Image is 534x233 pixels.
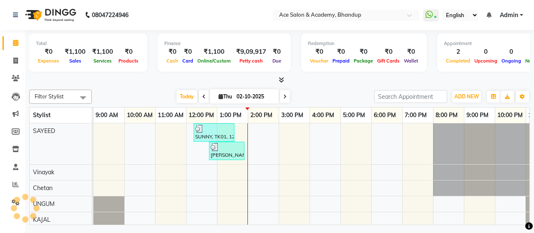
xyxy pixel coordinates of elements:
[36,47,61,57] div: ₹0
[164,47,180,57] div: ₹0
[210,143,244,159] div: [PERSON_NAME], TK02, 12:45 PM-01:55 PM, Men'S Hair Service - Haircut With Styling (₹300),Men'S Ha...
[234,90,276,103] input: 2025-10-02
[452,91,481,103] button: ADD NEW
[499,58,523,64] span: Ongoing
[125,109,155,121] a: 10:00 AM
[279,109,305,121] a: 3:00 PM
[248,109,275,121] a: 2:00 PM
[308,47,330,57] div: ₹0
[67,58,83,64] span: Sales
[495,109,525,121] a: 10:00 PM
[217,109,244,121] a: 1:00 PM
[89,47,116,57] div: ₹1,100
[499,47,523,57] div: 0
[454,93,479,100] span: ADD NEW
[195,58,233,64] span: Online/Custom
[35,93,64,100] span: Filter Stylist
[270,58,283,64] span: Due
[186,109,216,121] a: 12:00 PM
[464,109,491,121] a: 9:00 PM
[237,58,265,64] span: Petty cash
[270,47,284,57] div: ₹0
[375,58,402,64] span: Gift Cards
[402,58,420,64] span: Wallet
[195,47,233,57] div: ₹1,100
[33,111,50,119] span: Stylist
[61,47,89,57] div: ₹1,100
[180,58,195,64] span: Card
[444,47,472,57] div: 2
[21,3,78,27] img: logo
[308,58,330,64] span: Voucher
[116,58,141,64] span: Products
[372,109,398,121] a: 6:00 PM
[374,90,447,103] input: Search Appointment
[33,216,50,223] span: KAJAL
[433,109,460,121] a: 8:00 PM
[33,127,55,135] span: SAYEED
[217,93,234,100] span: Thu
[330,47,352,57] div: ₹0
[402,47,420,57] div: ₹0
[92,3,128,27] b: 08047224946
[91,58,114,64] span: Services
[164,40,284,47] div: Finance
[352,47,375,57] div: ₹0
[352,58,375,64] span: Package
[33,184,53,192] span: Chetan
[403,109,429,121] a: 7:00 PM
[33,200,55,208] span: UNGUM
[500,11,518,20] span: Admin
[310,109,336,121] a: 4:00 PM
[36,40,141,47] div: Total
[375,47,402,57] div: ₹0
[93,109,120,121] a: 9:00 AM
[233,47,270,57] div: ₹9,09,917
[176,90,197,103] span: Today
[164,58,180,64] span: Cash
[472,58,499,64] span: Upcoming
[444,58,472,64] span: Completed
[116,47,141,57] div: ₹0
[33,168,54,176] span: Vinayak
[341,109,367,121] a: 5:00 PM
[180,47,195,57] div: ₹0
[308,40,420,47] div: Redemption
[156,109,186,121] a: 11:00 AM
[472,47,499,57] div: 0
[194,125,234,140] div: SUNNY, TK01, 12:15 PM-01:35 PM, Men'S Hair Service - Haircut With Styling (₹300),Men'S Hair Servi...
[330,58,352,64] span: Prepaid
[36,58,61,64] span: Expenses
